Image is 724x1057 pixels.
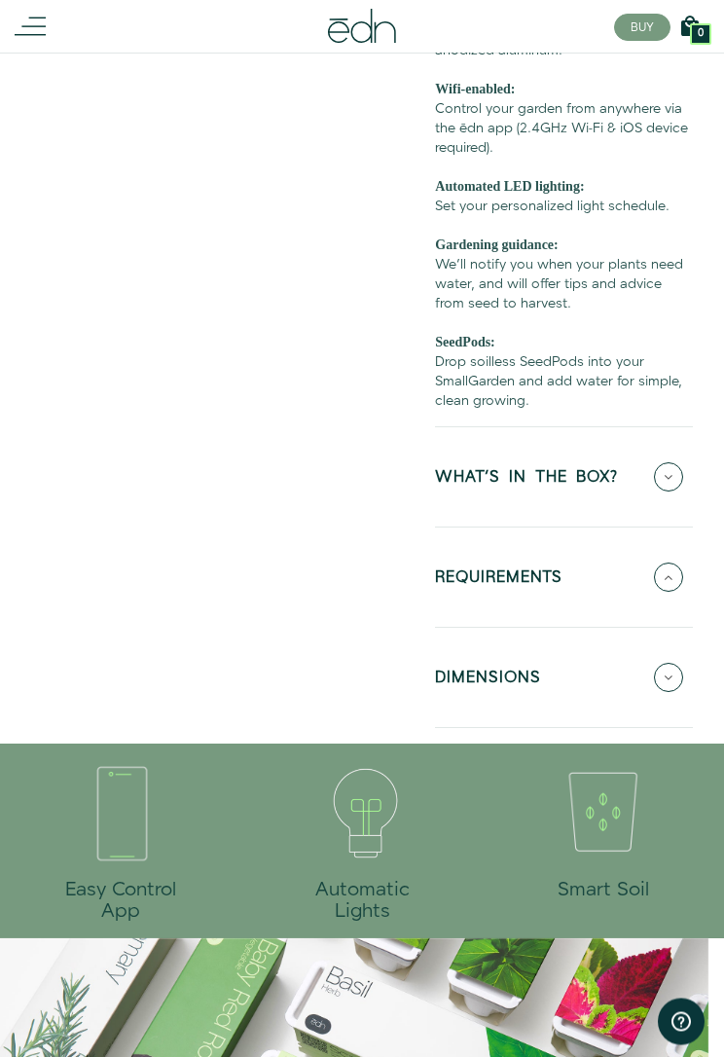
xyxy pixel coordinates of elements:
h3: Smart Soil [535,881,671,902]
button: DIMENSIONS [435,644,693,712]
b: SeedPods: [435,336,494,350]
div: 3 / 4 [483,745,724,918]
h3: Easy Control App [53,881,189,924]
span: 0 [698,29,704,40]
img: website-icons-04_ebb2a09f-fb29-45bc-ba4d-66be10a1b697_256x256_crop_center.png [294,745,430,881]
div: Built with real walnut wood and anodized aluminum. Control your garden from anywhere via the ēdn ... [435,3,693,412]
b: Gardening guidance: [435,238,558,253]
img: website-icons-01_bffe4e8e-e6ad-4baf-b3bb-415061d1c4fc_960x.png [535,745,671,881]
h5: DIMENSIONS [435,671,541,693]
img: website-icons-05_960x.png [53,745,189,881]
iframe: Opens a widget where you can find more information [658,999,705,1047]
h5: WHAT'S IN THE BOX? [435,470,618,492]
h5: REQUIREMENTS [435,570,562,593]
h3: Automatic Lights [294,881,430,924]
button: WHAT'S IN THE BOX? [435,444,693,512]
b: Automated LED lighting: [435,180,584,195]
button: BUY [614,15,670,42]
div: 2 / 4 [241,745,483,939]
b: Wifi-enabled: [435,83,515,97]
button: REQUIREMENTS [435,544,693,612]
